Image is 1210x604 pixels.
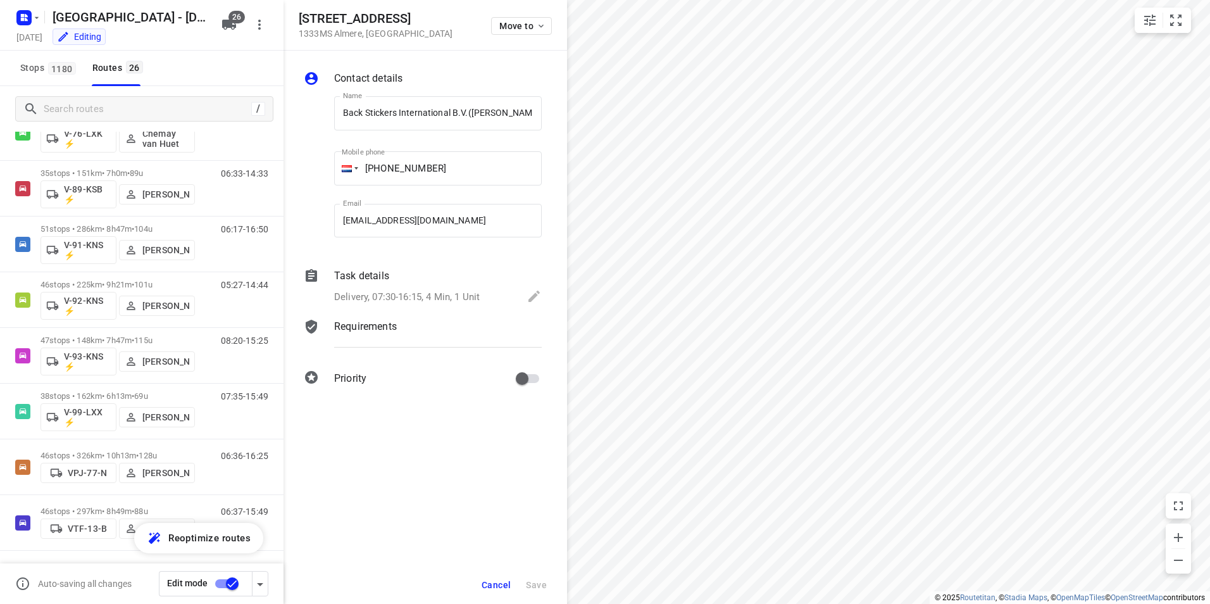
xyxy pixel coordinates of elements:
button: [PERSON_NAME] [119,296,195,316]
button: [PERSON_NAME] [119,184,195,204]
button: V-93-KNS ⚡ [41,348,116,375]
span: • [132,391,134,401]
p: Delivery, 07:30-16:15, 4 Min, 1 Unit [334,290,480,305]
span: 104u [134,224,153,234]
button: Fit zoom [1163,8,1188,33]
a: OpenMapTiles [1056,593,1105,602]
button: [PERSON_NAME] [119,240,195,260]
span: • [132,224,134,234]
button: V-99-LXX ⚡ [41,403,116,431]
p: Priority [334,371,366,386]
span: Move to [499,21,546,31]
button: VTF-13-B [41,519,116,539]
button: More [247,12,272,37]
button: V-91-KNS ⚡ [41,236,116,264]
div: Contact details [304,71,542,89]
p: 06:36-16:25 [221,451,268,461]
p: 35 stops • 151km • 7h0m [41,168,195,178]
button: Chemay van Huet [119,125,195,153]
p: Chemay van Huet [142,129,189,149]
span: • [136,451,139,460]
button: V-89-KSB ⚡ [41,180,116,208]
p: V-99-LXX ⚡ [64,407,111,427]
span: 26 [126,61,143,73]
span: 69u [134,391,147,401]
button: Map settings [1137,8,1163,33]
span: 101u [134,280,153,289]
button: [PERSON_NAME] [119,351,195,372]
svg: Edit [527,289,542,304]
p: [PERSON_NAME] [142,189,189,199]
p: 07:35-15:49 [221,391,268,401]
div: small contained button group [1135,8,1191,33]
p: V-76-LXK ⚡ [64,129,111,149]
button: Cancel [477,574,516,596]
span: • [132,336,134,345]
p: [PERSON_NAME] [142,356,189,367]
p: 06:17-16:50 [221,224,268,234]
p: 46 stops • 326km • 10h13m [41,451,195,460]
div: / [251,102,265,116]
p: 46 stops • 297km • 8h49m [41,506,195,516]
li: © 2025 , © , © © contributors [935,593,1205,602]
p: 06:37-15:49 [221,506,268,517]
span: 89u [130,168,143,178]
button: VPJ-77-N [41,463,116,483]
label: Mobile phone [342,149,385,156]
button: V-76-LXK ⚡ [41,125,116,153]
button: 26 [216,12,242,37]
button: Reoptimize routes [134,523,263,553]
p: [PERSON_NAME] [142,245,189,255]
span: Cancel [482,580,511,590]
p: Requirements [334,319,397,334]
p: 08:20-15:25 [221,336,268,346]
p: 51 stops • 286km • 8h47m [41,224,195,234]
p: Contact details [334,71,402,86]
div: Driver app settings [253,576,268,591]
button: [PERSON_NAME] [119,407,195,427]
span: Stops [20,60,80,76]
h5: Rename [47,7,211,27]
p: V-89-KSB ⚡ [64,184,111,204]
input: Search routes [44,99,251,119]
a: Stadia Maps [1004,593,1047,602]
div: Requirements [304,319,542,357]
button: [PERSON_NAME] [119,519,195,539]
p: V-92-KNS ⚡ [64,296,111,316]
p: 06:33-14:33 [221,168,268,179]
span: 88u [134,506,147,516]
span: 1180 [48,62,76,75]
span: • [132,506,134,516]
p: 46 stops • 225km • 9h21m [41,280,195,289]
span: • [132,280,134,289]
span: 128u [139,451,157,460]
p: VPJ-77-N [68,468,107,478]
h5: [STREET_ADDRESS] [299,11,452,26]
p: V-91-KNS ⚡ [64,240,111,260]
a: Routetitan [960,593,995,602]
input: 1 (702) 123-4567 [334,151,542,186]
div: Task detailsDelivery, 07:30-16:15, 4 Min, 1 Unit [304,268,542,306]
a: OpenStreetMap [1111,593,1163,602]
h5: Project date [11,30,47,44]
p: Task details [334,268,389,284]
span: Reoptimize routes [168,530,251,546]
p: V-93-KNS ⚡ [64,351,111,372]
p: 38 stops • 162km • 6h13m [41,391,195,401]
span: 115u [134,336,153,345]
p: Auto-saving all changes [38,579,132,589]
p: 47 stops • 148km • 7h47m [41,336,195,345]
p: [PERSON_NAME] [142,524,189,534]
div: Routes [92,60,147,76]
span: 26 [228,11,245,23]
button: V-92-KNS ⚡ [41,292,116,320]
div: Netherlands: + 31 [334,151,358,186]
button: [PERSON_NAME] [119,463,195,483]
div: You are currently in edit mode. [57,30,101,43]
p: 05:27-14:44 [221,280,268,290]
p: [PERSON_NAME] [142,468,189,478]
button: Move to [491,17,552,35]
p: [PERSON_NAME] [142,412,189,422]
span: • [127,168,130,178]
p: [PERSON_NAME] [142,301,189,311]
